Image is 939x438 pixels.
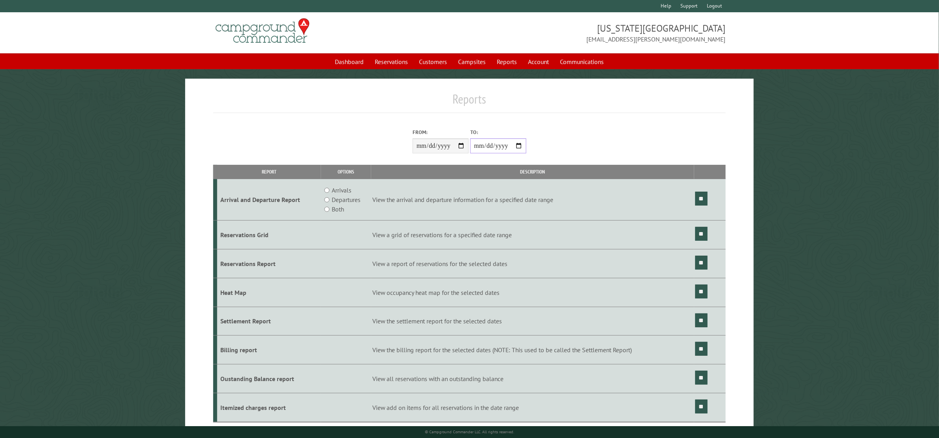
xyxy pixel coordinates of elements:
th: Description [371,165,694,179]
td: Heat Map [217,278,321,307]
td: View the arrival and departure information for a specified date range [371,179,694,221]
label: Both [332,204,344,214]
span: [US_STATE][GEOGRAPHIC_DATA] [EMAIL_ADDRESS][PERSON_NAME][DOMAIN_NAME] [469,22,726,44]
a: Reports [492,54,522,69]
label: Arrivals [332,185,351,195]
th: Options [321,165,371,179]
td: Reservations Report [217,249,321,278]
td: Oustanding Balance report [217,364,321,393]
td: Itemized charges report [217,393,321,422]
a: Account [524,54,554,69]
a: Campsites [454,54,491,69]
td: View the settlement report for the selected dates [371,307,694,336]
td: Reservations Grid [217,221,321,249]
label: Departures [332,195,361,204]
a: Communications [556,54,609,69]
td: View add on items for all reservations in the date range [371,393,694,422]
a: Dashboard [331,54,369,69]
td: View a report of reservations for the selected dates [371,249,694,278]
a: Reservations [370,54,413,69]
td: View all reservations with an outstanding balance [371,364,694,393]
h1: Reports [213,91,725,113]
th: Report [217,165,321,179]
td: Billing report [217,336,321,364]
td: View the billing report for the selected dates (NOTE: This used to be called the Settlement Report) [371,336,694,364]
img: Campground Commander [213,15,312,46]
label: To: [470,128,526,136]
td: Arrival and Departure Report [217,179,321,221]
a: Customers [415,54,452,69]
small: © Campground Commander LLC. All rights reserved. [425,429,514,434]
td: View occupancy heat map for the selected dates [371,278,694,307]
td: Settlement Report [217,307,321,336]
label: From: [413,128,469,136]
td: View a grid of reservations for a specified date range [371,221,694,249]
